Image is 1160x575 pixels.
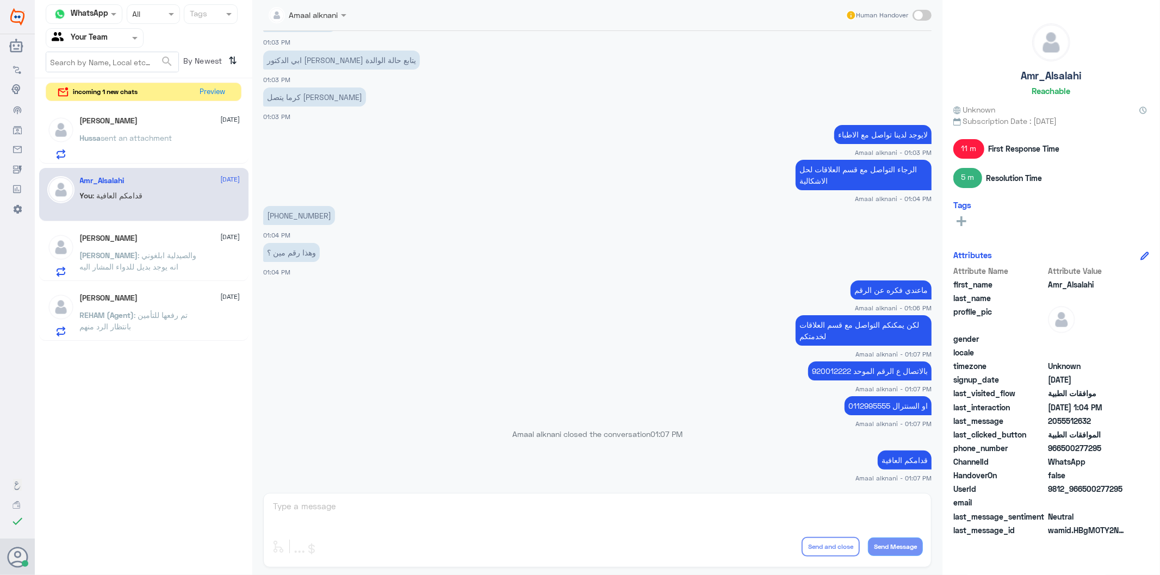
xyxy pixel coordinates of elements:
span: incoming 1 new chats [73,87,138,97]
h5: Amr_Alsalahi [1021,70,1082,82]
span: 01:07 PM [650,429,683,439]
span: [DATE] [221,174,240,184]
span: null [1048,333,1127,345]
span: Amaal alknani - 01:07 PM [855,384,932,393]
span: Hussa [80,133,101,142]
span: wamid.HBgMOTY2NTAwMjc3Mjk1FQIAEhgUM0FDMEQ2NEQ5MzI3N0UwMERBQkEA [1048,524,1127,536]
span: 966500277295 [1048,442,1127,454]
span: REHAM (Agent) [80,310,134,320]
span: signup_date [953,374,1046,385]
span: 01:03 PM [263,39,290,46]
button: Send Message [868,537,923,556]
i: check [11,515,24,528]
span: 01:03 PM [263,113,290,120]
span: gender [953,333,1046,345]
span: Amaal alknani - 01:06 PM [855,303,932,312]
h6: Attributes [953,250,992,260]
span: [PERSON_NAME] [80,251,138,260]
span: موافقات الطبية [1048,387,1127,399]
span: 0 [1048,511,1127,522]
span: false [1048,470,1127,481]
p: Amaal alknani closed the conversation [263,428,932,440]
span: 5 m [953,168,982,187]
span: By Newest [179,52,225,73]
img: defaultAdmin.png [47,293,75,321]
p: 14/8/2025, 1:04 PM [796,160,932,190]
h5: Amr_Alsalahi [80,176,125,185]
input: Search by Name, Local etc… [46,52,178,72]
span: sent an attachment [101,133,172,142]
span: 9812_966500277295 [1048,483,1127,495]
button: Avatar [7,547,28,567]
span: last_interaction [953,402,1046,413]
span: You [80,191,93,200]
p: 14/8/2025, 1:04 PM [263,243,320,262]
span: 2 [1048,456,1127,467]
button: Preview [195,83,230,101]
button: Send and close [802,537,860,557]
h5: Ali Alshamrani [80,234,138,243]
p: 14/8/2025, 1:04 PM [263,206,335,225]
span: [DATE] [221,115,240,124]
p: 14/8/2025, 1:07 PM [878,451,932,470]
span: 11 m [953,139,984,159]
span: الموافقات الطبية [1048,429,1127,440]
div: Tags [188,8,207,22]
span: 2055512632 [1048,415,1127,427]
p: 14/8/2025, 1:07 PM [808,361,932,380]
span: First Response Time [988,143,1059,154]
span: : والصيدلية ابلغوني انه يوجد بديل للدواء المشار اليه [80,251,197,271]
span: Amaal alknani - 01:07 PM [855,473,932,483]
span: 01:04 PM [263,268,290,276]
span: : تم رفعها للتأمين بانتظار الرد منهم [80,310,188,331]
span: last_clicked_button [953,429,1046,440]
span: Amaal alknani - 01:03 PM [855,148,932,157]
span: last_name [953,292,1046,304]
span: last_visited_flow [953,387,1046,399]
span: null [1048,497,1127,508]
p: 14/8/2025, 1:06 PM [851,280,932,299]
span: Human Handover [857,10,909,20]
h5: Ibrahim A Abdalla [80,293,138,303]
span: Resolution Time [986,172,1042,184]
span: last_message_id [953,524,1046,536]
span: Attribute Value [1048,265,1127,277]
span: Unknown [953,104,996,115]
span: : قدامكم العافية [93,191,143,200]
img: defaultAdmin.png [47,116,75,143]
img: defaultAdmin.png [1033,24,1070,61]
span: Amaal alknani - 01:04 PM [855,194,932,203]
button: search [160,53,173,71]
span: 2025-08-11T21:30:18.376Z [1048,374,1127,385]
h5: Hussa Alshahrani [80,116,138,126]
span: last_message_sentiment [953,511,1046,522]
span: Subscription Date : [DATE] [953,115,1149,127]
span: locale [953,347,1046,358]
span: phone_number [953,442,1046,454]
i: ⇅ [229,52,238,70]
span: [DATE] [221,292,240,302]
span: Amaal alknani - 01:07 PM [855,349,932,359]
p: 14/8/2025, 1:03 PM [263,87,366,107]
p: 14/8/2025, 1:03 PM [263,51,420,70]
span: ChannelId [953,456,1046,467]
span: 01:03 PM [263,76,290,83]
span: email [953,497,1046,508]
h6: Tags [953,200,971,210]
span: Amr_Alsalahi [1048,279,1127,290]
img: defaultAdmin.png [47,234,75,261]
span: last_message [953,415,1046,427]
span: profile_pic [953,306,1046,331]
p: 14/8/2025, 1:07 PM [845,396,932,415]
span: 01:04 PM [263,232,290,239]
span: 2025-08-14T10:04:31.2130388Z [1048,402,1127,413]
span: Unknown [1048,360,1127,372]
span: null [1048,347,1127,358]
p: 14/8/2025, 1:07 PM [796,315,932,346]
img: defaultAdmin.png [1048,306,1075,333]
span: first_name [953,279,1046,290]
span: search [160,55,173,68]
span: Amaal alknani - 01:07 PM [855,419,932,428]
img: defaultAdmin.png [47,176,75,203]
span: UserId [953,483,1046,495]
